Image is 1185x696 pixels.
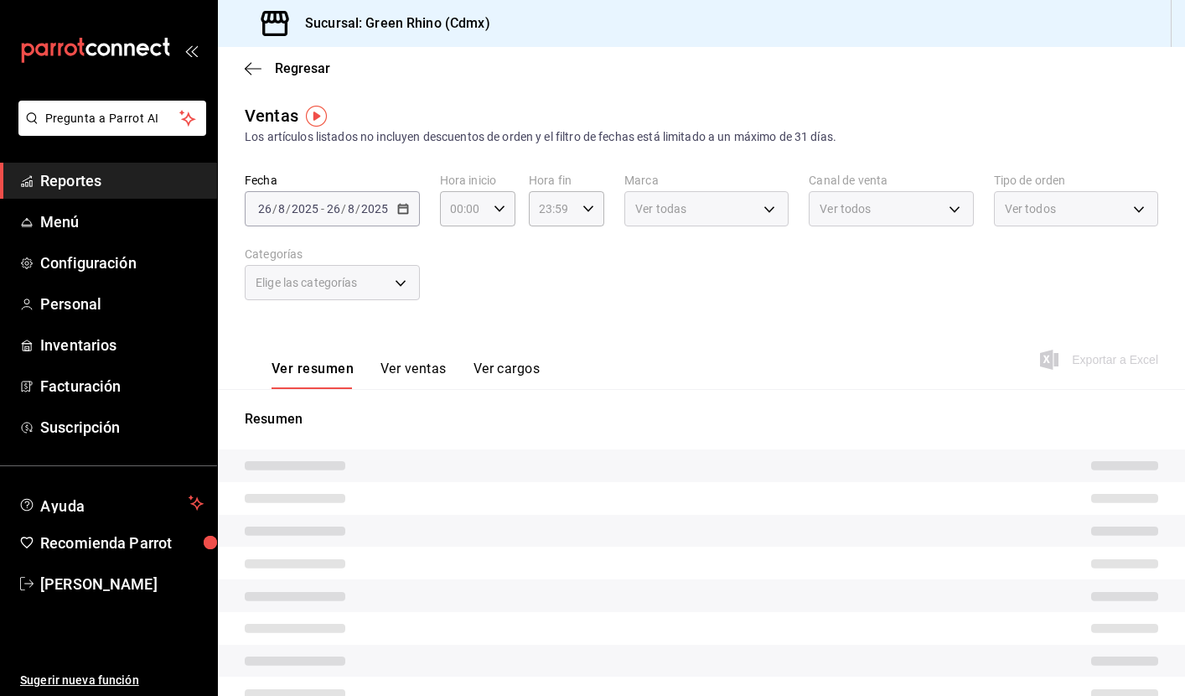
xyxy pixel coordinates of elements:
[245,60,330,76] button: Regresar
[40,573,204,595] span: [PERSON_NAME]
[529,174,604,186] label: Hora fin
[277,202,286,216] input: --
[40,334,204,356] span: Inventarios
[820,200,871,217] span: Ver todos
[45,110,180,127] span: Pregunta a Parrot AI
[245,248,420,260] label: Categorías
[245,174,420,186] label: Fecha
[40,493,182,513] span: Ayuda
[18,101,206,136] button: Pregunta a Parrot AI
[40,210,204,233] span: Menú
[292,13,490,34] h3: Sucursal: Green Rhino (Cdmx)
[40,293,204,315] span: Personal
[321,202,324,216] span: -
[809,174,973,186] label: Canal de venta
[355,202,360,216] span: /
[272,202,277,216] span: /
[272,361,540,389] div: navigation tabs
[40,416,204,439] span: Suscripción
[245,103,298,128] div: Ventas
[286,202,291,216] span: /
[1005,200,1056,217] span: Ver todos
[257,202,272,216] input: --
[291,202,319,216] input: ----
[306,106,327,127] img: Tooltip marker
[635,200,686,217] span: Ver todas
[40,532,204,554] span: Recomienda Parrot
[245,409,1158,429] p: Resumen
[624,174,789,186] label: Marca
[326,202,341,216] input: --
[256,274,358,291] span: Elige las categorías
[184,44,198,57] button: open_drawer_menu
[440,174,515,186] label: Hora inicio
[272,361,354,389] button: Ver resumen
[275,60,330,76] span: Regresar
[245,128,1158,146] div: Los artículos listados no incluyen descuentos de orden y el filtro de fechas está limitado a un m...
[40,169,204,192] span: Reportes
[360,202,389,216] input: ----
[20,672,204,689] span: Sugerir nueva función
[12,122,206,139] a: Pregunta a Parrot AI
[341,202,346,216] span: /
[380,361,447,389] button: Ver ventas
[40,375,204,397] span: Facturación
[473,361,541,389] button: Ver cargos
[347,202,355,216] input: --
[994,174,1158,186] label: Tipo de orden
[40,252,204,274] span: Configuración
